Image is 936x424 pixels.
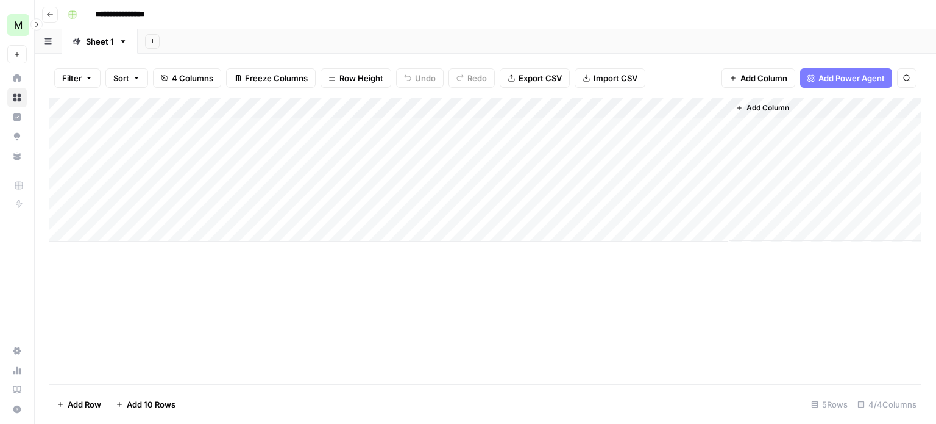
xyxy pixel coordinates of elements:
[339,72,383,84] span: Row Height
[7,127,27,146] a: Opportunities
[7,341,27,361] a: Settings
[127,398,175,411] span: Add 10 Rows
[62,72,82,84] span: Filter
[806,395,853,414] div: 5 Rows
[7,10,27,40] button: Workspace: Meet Alfred SEO
[321,68,391,88] button: Row Height
[7,68,27,88] a: Home
[7,380,27,400] a: Learning Hub
[448,68,495,88] button: Redo
[113,72,129,84] span: Sort
[800,68,892,88] button: Add Power Agent
[245,72,308,84] span: Freeze Columns
[500,68,570,88] button: Export CSV
[7,146,27,166] a: Your Data
[740,72,787,84] span: Add Column
[86,35,114,48] div: Sheet 1
[746,102,789,113] span: Add Column
[49,395,108,414] button: Add Row
[226,68,316,88] button: Freeze Columns
[467,72,487,84] span: Redo
[14,18,23,32] span: M
[108,395,183,414] button: Add 10 Rows
[172,72,213,84] span: 4 Columns
[54,68,101,88] button: Filter
[721,68,795,88] button: Add Column
[519,72,562,84] span: Export CSV
[818,72,885,84] span: Add Power Agent
[594,72,637,84] span: Import CSV
[575,68,645,88] button: Import CSV
[7,107,27,127] a: Insights
[68,398,101,411] span: Add Row
[731,100,794,116] button: Add Column
[7,400,27,419] button: Help + Support
[7,88,27,107] a: Browse
[396,68,444,88] button: Undo
[105,68,148,88] button: Sort
[62,29,138,54] a: Sheet 1
[853,395,921,414] div: 4/4 Columns
[7,361,27,380] a: Usage
[153,68,221,88] button: 4 Columns
[415,72,436,84] span: Undo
